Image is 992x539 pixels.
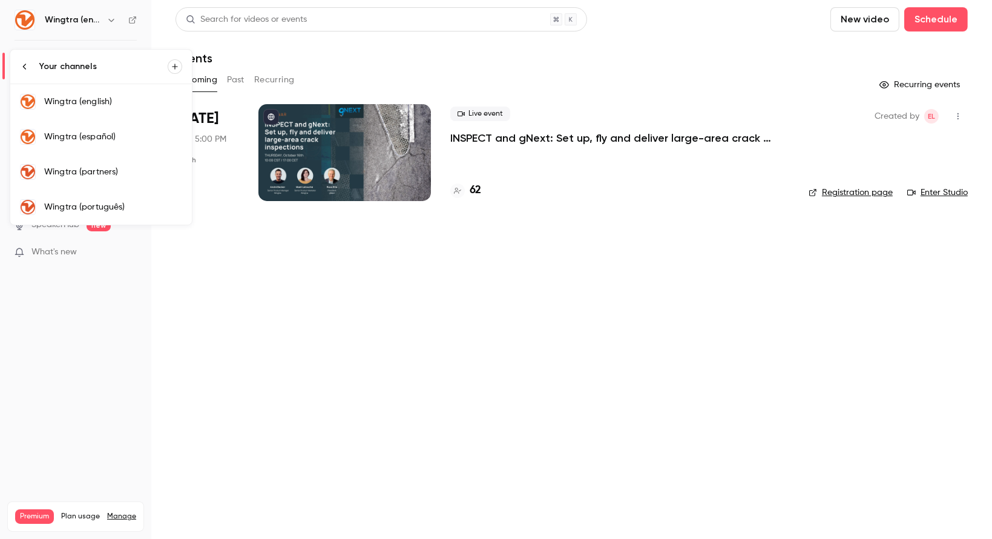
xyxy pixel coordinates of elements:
[21,94,35,109] img: Wingtra (english)
[44,96,182,108] div: Wingtra (english)
[44,166,182,178] div: Wingtra (partners)
[44,131,182,143] div: Wingtra (español)
[39,61,168,73] div: Your channels
[21,130,35,144] img: Wingtra (español)
[21,200,35,214] img: Wingtra (português)
[21,165,35,179] img: Wingtra (partners)
[44,201,182,213] div: Wingtra (português)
